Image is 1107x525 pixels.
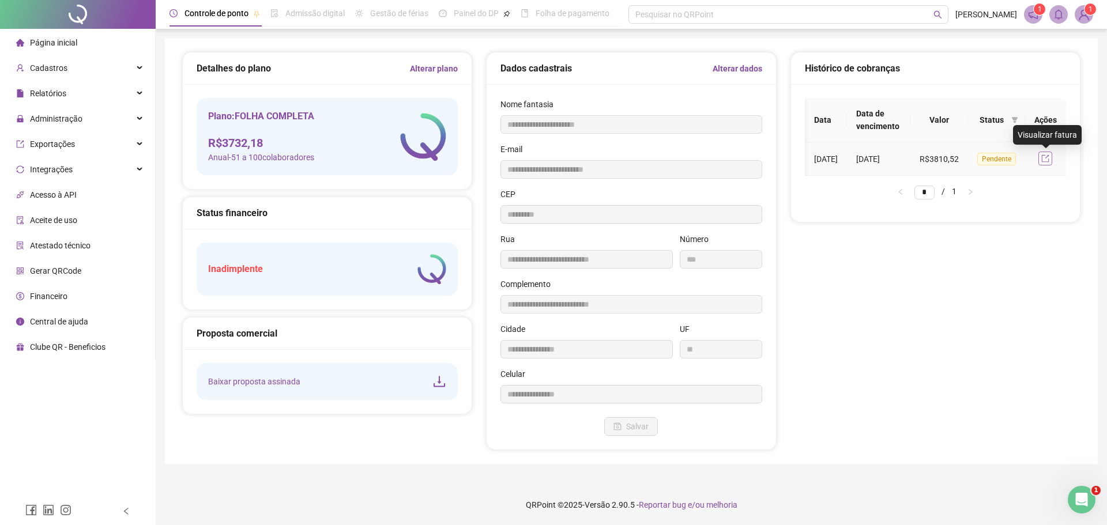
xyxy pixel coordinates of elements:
span: book [521,9,529,17]
h5: Plano: FOLHA COMPLETA [208,109,314,123]
span: user-add [16,64,24,72]
span: Relatórios [30,89,66,98]
button: right [961,185,980,199]
span: gift [16,343,24,351]
label: CEP [500,188,523,201]
h5: Inadimplente [208,262,263,276]
h5: Detalhes do plano [197,62,271,75]
span: Anual - 51 a 100 colaboradores [208,151,314,164]
span: [PERSON_NAME] [955,8,1017,21]
span: instagram [60,504,71,516]
span: file [16,89,24,97]
span: api [16,191,24,199]
span: Painel do DP [454,9,499,18]
span: sync [16,165,24,173]
span: Central de ajuda [30,317,88,326]
span: Gerar QRCode [30,266,81,275]
span: facebook [25,504,37,516]
th: Data de vencimento [847,98,910,142]
span: solution [16,241,24,250]
span: Aceite de uso [30,216,77,225]
button: Salvar [604,417,658,436]
span: 1 [1038,5,1042,13]
span: export [16,140,24,148]
img: logo-atual-colorida-simples.ef1a4d5a9bda94f4ab63.png [417,254,446,284]
span: 1 [1091,486,1101,495]
span: Clube QR - Beneficios [30,342,106,352]
span: Administração [30,114,82,123]
span: Acesso à API [30,190,77,199]
span: linkedin [43,504,54,516]
span: filter [1011,116,1018,123]
label: Celular [500,368,533,380]
label: Complemento [500,278,558,290]
span: Gestão de férias [370,9,428,18]
span: left [122,507,130,515]
label: Cidade [500,323,533,335]
div: Histórico de cobranças [805,61,1066,75]
span: dollar [16,292,24,300]
th: Ações [1025,98,1066,142]
a: Alterar dados [713,62,762,75]
span: lock [16,115,24,123]
span: export [1041,154,1049,163]
th: Valor [910,98,968,142]
span: Atestado técnico [30,241,91,250]
span: home [16,39,24,47]
span: Integrações [30,165,73,174]
span: Versão [585,500,610,509]
span: Controle de ponto [184,9,248,18]
div: Status financeiro [197,206,458,220]
sup: 1 [1034,3,1045,15]
th: Data [805,98,847,142]
span: Admissão digital [285,9,345,18]
span: info-circle [16,318,24,326]
span: audit [16,216,24,224]
span: / [942,187,945,196]
iframe: Intercom live chat [1068,486,1095,513]
a: Alterar plano [410,62,458,75]
span: filter [1009,111,1021,129]
td: [DATE] [805,142,847,176]
span: Status [977,114,1007,126]
div: Proposta comercial [197,326,458,341]
span: Folha de pagamento [536,9,609,18]
h5: Dados cadastrais [500,62,572,75]
button: left [891,185,910,199]
span: download [432,375,446,388]
td: R$3810,52 [910,142,968,176]
footer: QRPoint © 2025 - 2.90.5 - [156,485,1107,525]
span: Exportações [30,139,75,149]
label: Nome fantasia [500,98,561,111]
li: Página anterior [891,185,910,199]
span: search [933,10,942,19]
span: notification [1028,9,1038,20]
span: right [967,188,974,195]
span: 1 [1089,5,1093,13]
span: Reportar bug e/ou melhoria [639,500,737,509]
li: Próxima página [961,185,980,199]
span: Pendente [977,153,1016,165]
span: clock-circle [170,9,178,17]
span: pushpin [503,10,510,17]
span: sun [355,9,363,17]
li: 1/1 [914,185,957,199]
label: Rua [500,233,522,245]
span: Página inicial [30,38,77,47]
label: UF [680,323,697,335]
sup: Atualize o seu contato no menu Meus Dados [1085,3,1096,15]
span: file-done [270,9,278,17]
label: E-mail [500,143,530,156]
span: Cadastros [30,63,67,73]
span: Baixar proposta assinada [208,375,300,388]
h4: R$ 3732,18 [208,135,314,151]
label: Número [680,233,716,245]
td: [DATE] [847,142,910,176]
img: logo-atual-colorida-simples.ef1a4d5a9bda94f4ab63.png [400,113,446,161]
span: bell [1053,9,1064,20]
span: left [897,188,904,195]
span: pushpin [253,10,260,17]
div: Visualizar fatura [1013,125,1082,145]
span: qrcode [16,267,24,275]
span: dashboard [439,9,447,17]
